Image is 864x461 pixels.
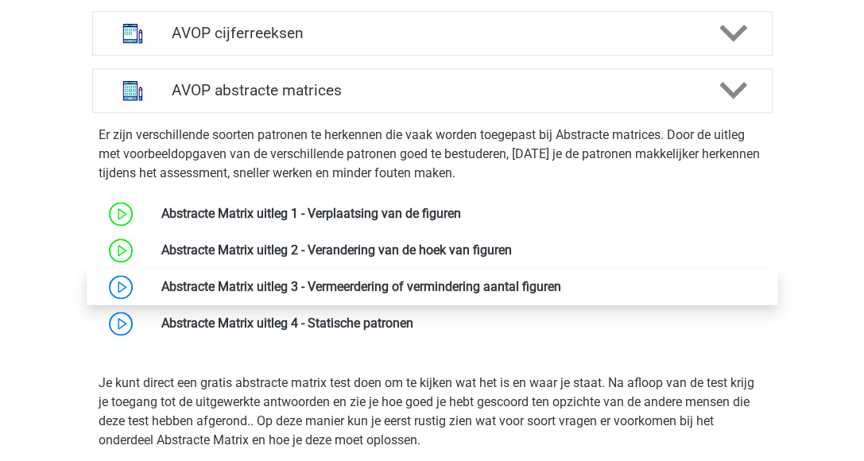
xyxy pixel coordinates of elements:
p: Er zijn verschillende soorten patronen te herkennen die vaak worden toegepast bij Abstracte matri... [99,126,766,183]
h4: AVOP cijferreeksen [172,24,692,42]
a: cijferreeksen AVOP cijferreeksen [86,11,779,56]
a: abstracte matrices AVOP abstracte matrices [86,68,779,113]
div: Abstracte Matrix uitleg 3 - Vermeerdering of vermindering aantal figuren [149,277,772,296]
div: Abstracte Matrix uitleg 2 - Verandering van de hoek van figuren [149,241,772,260]
p: Je kunt direct een gratis abstracte matrix test doen om te kijken wat het is en waar je staat. Na... [99,374,766,450]
div: Abstracte Matrix uitleg 4 - Statische patronen [149,314,772,333]
h4: AVOP abstracte matrices [172,81,692,99]
img: abstracte matrices [112,70,153,111]
img: cijferreeksen [112,13,153,54]
div: Abstracte Matrix uitleg 1 - Verplaatsing van de figuren [149,204,772,223]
